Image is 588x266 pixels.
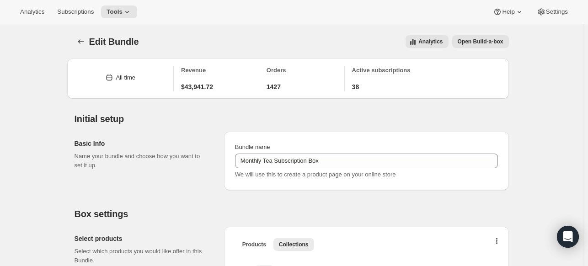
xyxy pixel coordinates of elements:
span: Analytics [418,38,443,45]
span: $43,941.72 [181,82,213,91]
button: Tools [101,5,137,18]
p: Select which products you would like offer in this Bundle. [75,247,209,265]
span: Collections [279,241,309,248]
span: Tools [107,8,123,16]
span: We will use this to create a product page on your online store [235,171,396,178]
button: Analytics [15,5,50,18]
button: Bundles [75,35,87,48]
button: Subscriptions [52,5,99,18]
span: 38 [352,82,359,91]
span: Revenue [181,67,206,74]
h2: Box settings [75,208,509,219]
div: All time [116,73,135,82]
span: Orders [267,67,286,74]
p: Name your bundle and choose how you want to set it up. [75,152,209,170]
span: Edit Bundle [89,37,139,47]
input: ie. Smoothie box [235,154,498,168]
span: Help [502,8,514,16]
span: 1427 [267,82,281,91]
span: Bundle name [235,144,270,150]
div: Open Intercom Messenger [557,226,579,248]
span: Products [242,241,266,248]
h2: Initial setup [75,113,509,124]
button: View all analytics related to this specific bundles, within certain timeframes [406,35,448,48]
span: Open Build-a-box [458,38,503,45]
span: Settings [546,8,568,16]
span: Active subscriptions [352,67,411,74]
button: View links to open the build-a-box on the online store [452,35,509,48]
span: Subscriptions [57,8,94,16]
span: Analytics [20,8,44,16]
h2: Basic Info [75,139,209,148]
h2: Select products [75,234,209,243]
button: Help [487,5,529,18]
button: Settings [531,5,573,18]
